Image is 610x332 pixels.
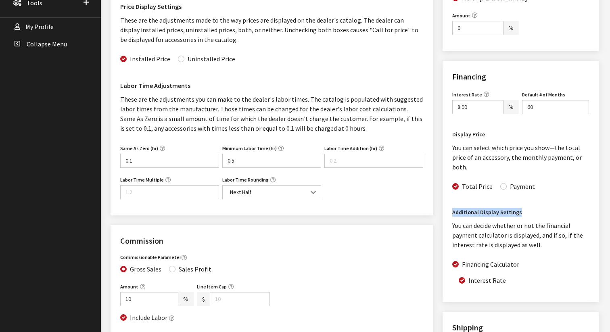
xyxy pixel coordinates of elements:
input: 10 [452,100,504,114]
p: These are the adjustments you can make to the dealer's labor times. The catalog is populated with... [120,94,423,133]
label: Include Labor [130,313,167,322]
label: Interest Rate [468,276,506,285]
span: My Profile [25,23,54,31]
label: Sales Profit [179,264,211,274]
input: 1.2 [120,185,219,199]
input: 10 [120,292,178,306]
label: Line Item Cap [197,283,227,290]
h2: Commission [120,235,423,247]
span: $ [197,292,210,306]
legend: Commissionable Parameter [120,253,285,263]
label: Installed Price [130,54,170,64]
span: % [178,292,194,306]
input: 0.2 [324,154,423,168]
p: You can decide whether or not the financial payment calculator is displayed, and if so, if the in... [452,221,589,250]
span: % [503,21,519,35]
label: Amount [452,12,470,19]
label: Amount [120,283,138,290]
h4: Additional Display Settings [452,208,589,217]
input: 0.1 [120,154,219,168]
label: Minimum Labor Time (hr) [222,145,277,152]
p: These are the adjustments made to the way prices are displayed on the dealer's catalog. The deale... [120,15,423,44]
span: Collapse Menu [27,40,67,48]
label: Uninstalled Price [188,54,235,64]
span: Next Half [228,188,316,196]
label: Labor Time Multiple [120,176,164,184]
h3: Labor Time Adjustments [120,81,423,90]
label: Same As Zero (hr) [120,145,158,152]
input: 10 [210,292,270,306]
label: Financing Calculator [462,259,519,269]
label: Default # of Months [522,91,565,98]
input: 0.5 [222,154,321,168]
h4: Display Price [452,130,589,139]
label: Gross Sales [130,264,161,274]
label: Payment [510,182,535,191]
input: 60 [522,100,589,114]
span: Next Half [222,185,321,199]
input: 10 [452,21,504,35]
label: Interest Rate [452,91,482,98]
label: Labor Time Rounding [222,176,269,184]
h2: Financing [452,71,589,83]
p: You can select which price you show—the total price of an accessory, the monthly payment, or both. [452,143,589,172]
label: Total Price [462,182,493,191]
h3: Price Display Settings [120,2,423,11]
span: % [503,100,519,114]
label: Labor Time Addition (hr) [324,145,377,152]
